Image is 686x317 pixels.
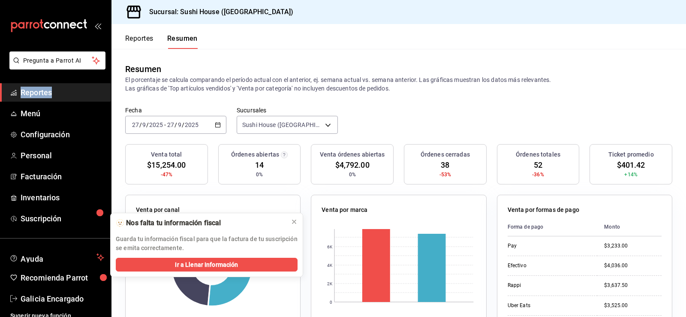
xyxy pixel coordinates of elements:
button: Pregunta a Parrot AI [9,51,105,69]
span: -47% [161,171,173,178]
span: -36% [532,171,544,178]
div: Resumen [125,63,161,75]
input: -- [132,121,139,128]
span: 38 [441,159,449,171]
p: Venta por marca [322,205,367,214]
p: Venta por canal [136,205,180,214]
p: El porcentaje se calcula comparando el período actual con el anterior, ej. semana actual vs. sema... [125,75,672,93]
div: Uber Eats [508,302,591,309]
span: - [164,121,166,128]
span: Inventarios [21,192,104,203]
h3: Ticket promedio [608,150,654,159]
h3: Órdenes abiertas [231,150,279,159]
div: 🫥 Nos falta tu información fiscal [116,218,284,228]
div: Efectivo [508,262,591,269]
text: 6K [327,245,333,249]
input: -- [178,121,182,128]
h3: Venta total [151,150,182,159]
text: 4K [327,263,333,268]
div: $3,637.50 [604,282,662,289]
span: 52 [534,159,542,171]
span: Recomienda Parrot [21,272,104,284]
button: open_drawer_menu [94,22,101,29]
div: $3,525.00 [604,302,662,309]
div: navigation tabs [125,34,198,49]
span: Menú [21,108,104,119]
input: ---- [149,121,163,128]
button: Reportes [125,34,153,49]
span: Facturación [21,171,104,182]
span: / [139,121,142,128]
span: Suscripción [21,213,104,224]
a: Pregunta a Parrot AI [6,62,105,71]
span: Ir a Llenar Información [175,260,238,269]
label: Fecha [125,107,226,113]
span: Ayuda [21,252,93,263]
span: Sushi House ([GEOGRAPHIC_DATA]) [242,121,322,129]
span: $15,254.00 [147,159,186,171]
span: $4,792.00 [335,159,370,171]
span: / [182,121,184,128]
input: -- [142,121,146,128]
h3: Órdenes totales [516,150,560,159]
span: / [146,121,149,128]
div: $4,036.00 [604,262,662,269]
text: 0 [330,300,332,305]
button: Resumen [167,34,198,49]
span: / [175,121,177,128]
span: -53% [439,171,451,178]
h3: Órdenes cerradas [421,150,470,159]
span: 14 [255,159,264,171]
div: Rappi [508,282,591,289]
input: ---- [184,121,199,128]
button: Ir a Llenar Información [116,258,298,272]
label: Sucursales [237,107,338,113]
text: 2K [327,281,333,286]
p: Venta por formas de pago [508,205,579,214]
h3: Venta órdenes abiertas [320,150,385,159]
th: Monto [597,218,662,236]
div: $3,233.00 [604,242,662,250]
input: -- [167,121,175,128]
span: $401.42 [617,159,645,171]
h3: Sucursal: Sushi House ([GEOGRAPHIC_DATA]) [142,7,293,17]
span: Personal [21,150,104,161]
span: +14% [624,171,638,178]
span: 0% [349,171,356,178]
span: 0% [256,171,263,178]
span: Pregunta a Parrot AI [23,56,92,65]
span: Galicia Encargado [21,293,104,305]
p: Guarda tu información fiscal para que la factura de tu suscripción se emita correctamente. [116,235,298,253]
span: Reportes [21,87,104,98]
th: Forma de pago [508,218,598,236]
span: Configuración [21,129,104,140]
div: Pay [508,242,591,250]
